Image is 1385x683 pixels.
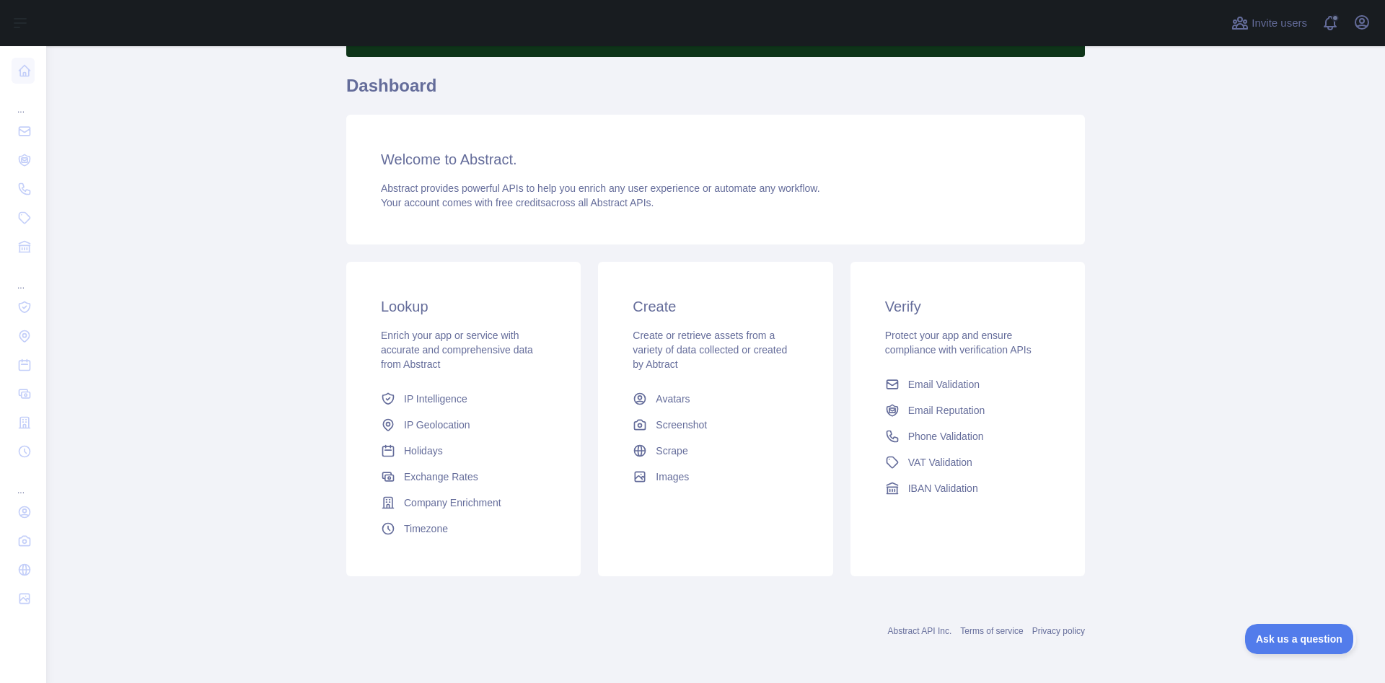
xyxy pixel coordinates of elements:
a: Timezone [375,516,552,542]
span: IP Intelligence [404,392,467,406]
a: Privacy policy [1032,626,1085,636]
span: Email Reputation [908,403,985,418]
a: Avatars [627,386,804,412]
span: Abstract provides powerful APIs to help you enrich any user experience or automate any workflow. [381,182,820,194]
h1: Dashboard [346,74,1085,109]
span: Holidays [404,444,443,458]
span: Images [656,470,689,484]
span: Screenshot [656,418,707,432]
span: Exchange Rates [404,470,478,484]
a: Holidays [375,438,552,464]
span: Timezone [404,521,448,536]
a: Abstract API Inc. [888,626,952,636]
h3: Create [633,296,798,317]
a: Exchange Rates [375,464,552,490]
a: IBAN Validation [879,475,1056,501]
iframe: Toggle Customer Support [1245,624,1356,654]
h3: Welcome to Abstract. [381,149,1050,169]
span: Enrich your app or service with accurate and comprehensive data from Abstract [381,330,533,370]
a: IP Geolocation [375,412,552,438]
span: Invite users [1252,15,1307,32]
a: VAT Validation [879,449,1056,475]
button: Invite users [1228,12,1310,35]
div: ... [12,87,35,115]
a: Screenshot [627,412,804,438]
a: Phone Validation [879,423,1056,449]
span: Avatars [656,392,690,406]
a: Company Enrichment [375,490,552,516]
div: ... [12,263,35,291]
span: Company Enrichment [404,495,501,510]
a: Scrape [627,438,804,464]
a: Email Validation [879,371,1056,397]
a: Email Reputation [879,397,1056,423]
span: Your account comes with across all Abstract APIs. [381,197,654,208]
span: Scrape [656,444,687,458]
span: Phone Validation [908,429,984,444]
span: IP Geolocation [404,418,470,432]
a: Terms of service [960,626,1023,636]
div: ... [12,467,35,496]
a: IP Intelligence [375,386,552,412]
span: Protect your app and ensure compliance with verification APIs [885,330,1032,356]
h3: Verify [885,296,1050,317]
span: Email Validation [908,377,980,392]
span: free credits [496,197,545,208]
span: IBAN Validation [908,481,978,495]
a: Images [627,464,804,490]
span: Create or retrieve assets from a variety of data collected or created by Abtract [633,330,787,370]
h3: Lookup [381,296,546,317]
span: VAT Validation [908,455,972,470]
